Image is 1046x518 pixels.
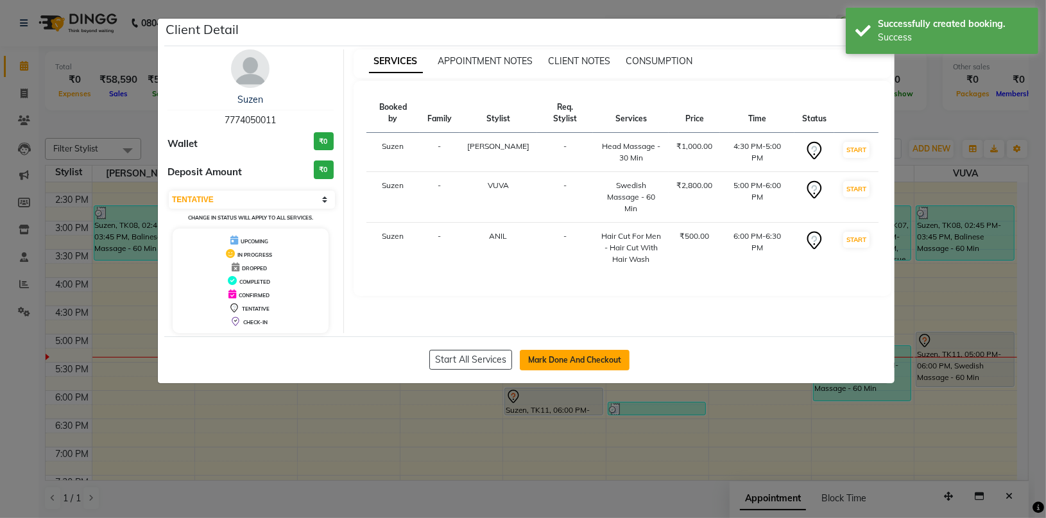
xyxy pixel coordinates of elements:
[537,223,594,273] td: -
[720,172,794,223] td: 5:00 PM-6:00 PM
[237,252,272,258] span: IN PROGRESS
[537,94,594,133] th: Req. Stylist
[366,172,420,223] td: Suzen
[314,160,334,179] h3: ₹0
[676,141,712,152] div: ₹1,000.00
[459,94,537,133] th: Stylist
[369,50,423,73] span: SERVICES
[438,55,533,67] span: APPOINTMENT NOTES
[366,133,420,172] td: Suzen
[669,94,720,133] th: Price
[242,306,270,312] span: TENTATIVE
[420,223,459,273] td: -
[549,55,611,67] span: CLIENT NOTES
[601,180,661,214] div: Swedish Massage - 60 Min
[593,94,669,133] th: Services
[237,94,263,105] a: Suzen
[720,223,794,273] td: 6:00 PM-6:30 PM
[878,17,1029,31] div: Successfully created booking.
[843,142,870,158] button: START
[429,350,512,370] button: Start All Services
[241,238,268,245] span: UPCOMING
[878,31,1029,44] div: Success
[242,265,267,272] span: DROPPED
[167,165,242,180] span: Deposit Amount
[239,279,270,285] span: COMPLETED
[166,20,239,39] h5: Client Detail
[520,350,630,370] button: Mark Done And Checkout
[601,141,661,164] div: Head Massage - 30 Min
[225,114,276,126] span: 7774050011
[794,94,834,133] th: Status
[626,55,693,67] span: CONSUMPTION
[676,230,712,242] div: ₹500.00
[488,180,509,190] span: VUVA
[188,214,313,221] small: Change in status will apply to all services.
[314,132,334,151] h3: ₹0
[243,319,268,325] span: CHECK-IN
[537,133,594,172] td: -
[239,292,270,298] span: CONFIRMED
[601,230,661,265] div: Hair Cut For Men - Hair Cut With Hair Wash
[843,181,870,197] button: START
[420,94,459,133] th: Family
[366,94,420,133] th: Booked by
[420,133,459,172] td: -
[676,180,712,191] div: ₹2,800.00
[420,172,459,223] td: -
[720,94,794,133] th: Time
[467,141,529,151] span: [PERSON_NAME]
[843,232,870,248] button: START
[720,133,794,172] td: 4:30 PM-5:00 PM
[167,137,198,151] span: Wallet
[231,49,270,88] img: avatar
[537,172,594,223] td: -
[489,231,507,241] span: ANIL
[366,223,420,273] td: Suzen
